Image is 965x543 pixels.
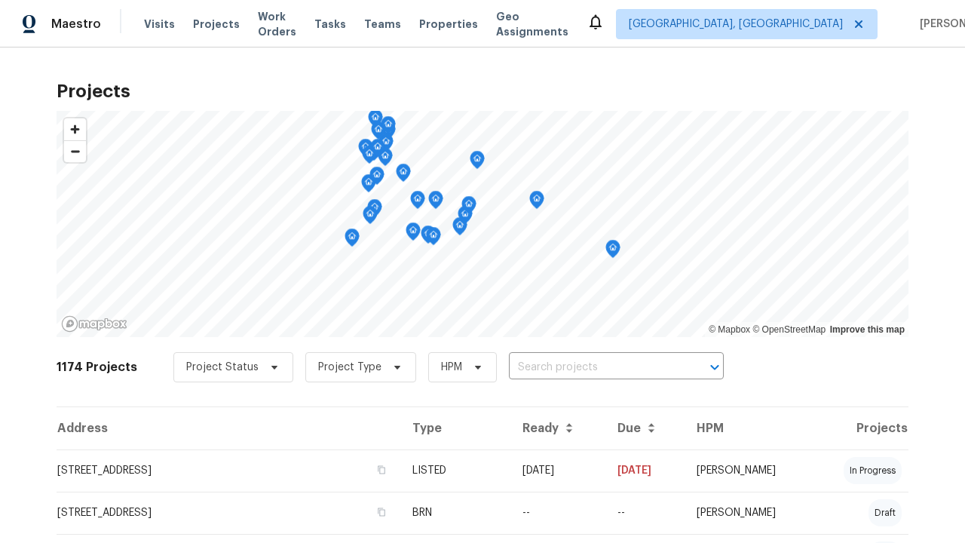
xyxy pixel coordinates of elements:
td: [DATE] [605,449,685,492]
a: Improve this map [830,324,905,335]
td: [PERSON_NAME] [685,449,812,492]
span: Project Status [186,360,259,375]
div: Map marker [458,206,473,229]
td: -- [510,492,605,534]
td: -- [605,492,685,534]
h2: Projects [57,84,908,99]
div: Map marker [529,191,544,214]
canvas: Map [57,111,908,337]
div: Map marker [461,196,476,219]
th: Projects [812,407,908,449]
div: Map marker [367,199,382,222]
span: Properties [419,17,478,32]
div: Map marker [369,167,384,190]
span: [GEOGRAPHIC_DATA], [GEOGRAPHIC_DATA] [629,17,843,32]
div: Map marker [426,227,441,250]
th: Ready [510,407,605,449]
div: Map marker [366,143,381,166]
span: Maestro [51,17,101,32]
div: Map marker [452,217,467,241]
td: [DATE] [510,449,605,492]
div: in progress [844,457,902,484]
div: Map marker [371,121,386,145]
div: Map marker [381,116,396,140]
div: Map marker [605,240,620,263]
button: Copy Address [375,505,388,519]
span: HPM [441,360,462,375]
div: Map marker [470,151,485,174]
span: Geo Assignments [496,9,568,39]
div: Map marker [410,191,425,214]
div: Map marker [362,146,377,169]
a: OpenStreetMap [752,324,826,335]
th: HPM [685,407,812,449]
div: draft [868,499,902,526]
div: Map marker [363,206,378,229]
div: Map marker [345,229,360,252]
span: Zoom out [64,141,86,162]
div: Map marker [361,174,376,198]
div: Map marker [368,109,383,133]
span: Project Type [318,360,381,375]
span: Work Orders [258,9,296,39]
td: [PERSON_NAME] [685,492,812,534]
th: Address [57,407,400,449]
span: Teams [364,17,401,32]
td: BRN [400,492,510,534]
h2: 1174 Projects [57,360,137,375]
button: Zoom out [64,140,86,162]
button: Open [704,357,725,378]
td: [STREET_ADDRESS] [57,449,400,492]
input: Search projects [509,356,682,379]
div: Map marker [378,148,393,171]
span: Projects [193,17,240,32]
td: [STREET_ADDRESS] [57,492,400,534]
button: Copy Address [375,463,388,477]
span: Tasks [314,19,346,29]
td: LISTED [400,449,510,492]
div: Map marker [428,191,443,214]
div: Map marker [406,222,421,246]
div: Map marker [358,139,373,162]
a: Mapbox [709,324,750,335]
a: Mapbox homepage [61,315,127,333]
div: Map marker [370,139,385,162]
div: Map marker [421,225,436,249]
th: Due [605,407,685,449]
th: Type [400,407,510,449]
button: Zoom in [64,118,86,140]
span: Visits [144,17,175,32]
div: Map marker [396,164,411,187]
div: Map marker [378,133,394,157]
